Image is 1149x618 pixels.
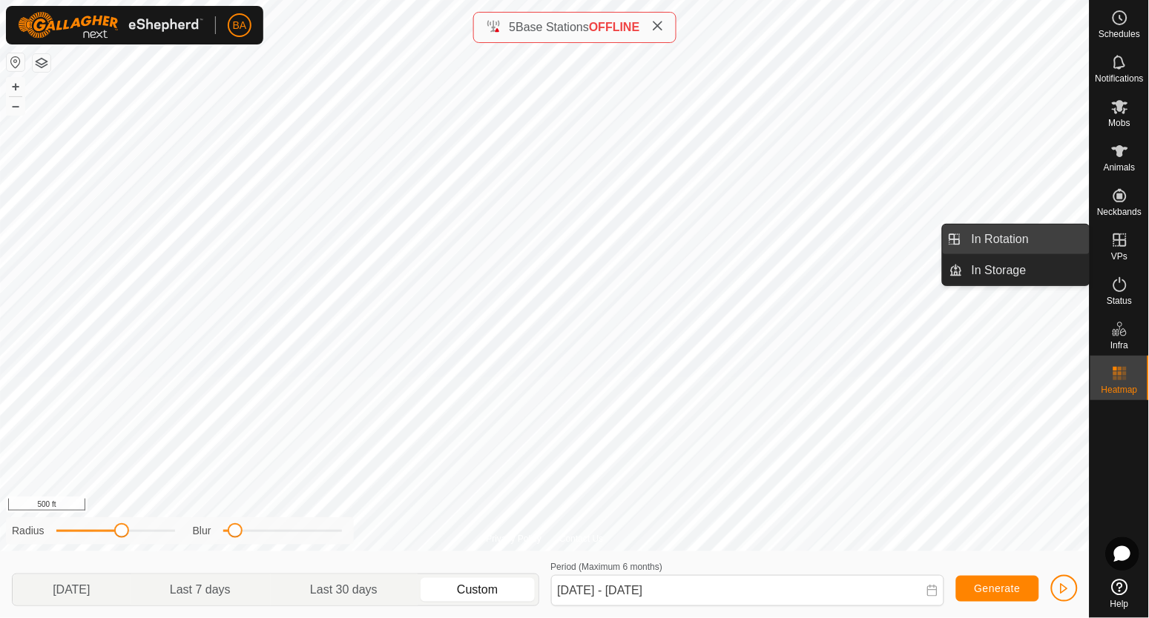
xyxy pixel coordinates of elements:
[7,97,24,115] button: –
[963,225,1090,254] a: In Rotation
[33,54,50,72] button: Map Layers
[1097,207,1142,216] span: Neckbands
[1096,74,1144,83] span: Notifications
[1110,599,1129,608] span: Help
[509,21,516,33] span: 5
[559,532,603,545] a: Contact Us
[1111,252,1127,261] span: VPs
[1107,296,1132,305] span: Status
[170,581,231,599] span: Last 7 days
[943,225,1090,254] li: In Rotation
[1090,573,1149,614] a: Help
[972,262,1027,279] span: In Storage
[1109,119,1130,127] span: Mobs
[975,582,1021,594] span: Generate
[18,12,203,39] img: Gallagher Logo
[12,523,45,539] label: Radius
[963,256,1090,285] a: In Storage
[516,21,589,33] span: Base Stations
[551,562,663,572] label: Period (Maximum 6 months)
[457,581,498,599] span: Custom
[1099,30,1140,39] span: Schedules
[956,576,1039,602] button: Generate
[943,256,1090,285] li: In Storage
[1104,163,1136,172] span: Animals
[1110,341,1128,350] span: Infra
[193,523,211,539] label: Blur
[7,78,24,96] button: +
[589,21,639,33] span: OFFLINE
[1102,385,1138,394] span: Heatmap
[486,532,541,545] a: Privacy Policy
[233,18,247,33] span: BA
[7,53,24,71] button: Reset Map
[310,581,378,599] span: Last 30 days
[53,581,90,599] span: [DATE]
[972,230,1029,248] span: In Rotation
